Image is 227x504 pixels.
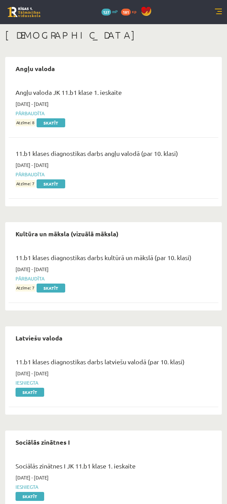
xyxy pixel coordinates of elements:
[112,9,118,14] span: mP
[16,171,201,178] span: Pārbaudīta
[16,88,201,100] div: Angļu valoda JK 11.b1 klase 1. ieskaite
[16,100,49,108] span: [DATE] - [DATE]
[16,149,201,161] div: 11.b1 klases diagnostikas darbs angļu valodā (par 10. klasi)
[16,492,44,501] a: Skatīt
[16,161,49,169] span: [DATE] - [DATE]
[16,370,49,377] span: [DATE] - [DATE]
[16,253,201,266] div: 11.b1 klases diagnostikas darbs kultūrā un mākslā (par 10. klasi)
[121,9,131,16] span: 181
[5,29,222,41] h1: [DEMOGRAPHIC_DATA]
[9,330,69,346] h2: Latviešu valoda
[16,357,201,370] div: 11.b1 klases diagnostikas darbs latviešu valodā (par 10. klasi)
[8,7,40,17] a: Rīgas 1. Tālmācības vidusskola
[16,266,49,273] span: [DATE] - [DATE]
[16,483,201,491] span: Iesniegta
[16,284,36,291] span: Atzīme: 7
[16,388,44,397] a: Skatīt
[121,9,140,14] a: 181 xp
[16,110,201,117] span: Pārbaudīta
[16,461,201,474] div: Sociālās zinātnes I JK 11.b1 klase 1. ieskaite
[37,179,65,188] a: Skatīt
[9,434,77,450] h2: Sociālās zinātnes I
[16,474,49,481] span: [DATE] - [DATE]
[16,119,36,126] span: Atzīme: 8
[9,226,125,242] h2: Kultūra un māksla (vizuālā māksla)
[37,284,65,293] a: Skatīt
[101,9,111,16] span: 127
[16,275,201,282] span: Pārbaudīta
[16,180,36,187] span: Atzīme: 7
[37,118,65,127] a: Skatīt
[132,9,136,14] span: xp
[16,379,201,386] span: Iesniegta
[9,60,62,77] h2: Angļu valoda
